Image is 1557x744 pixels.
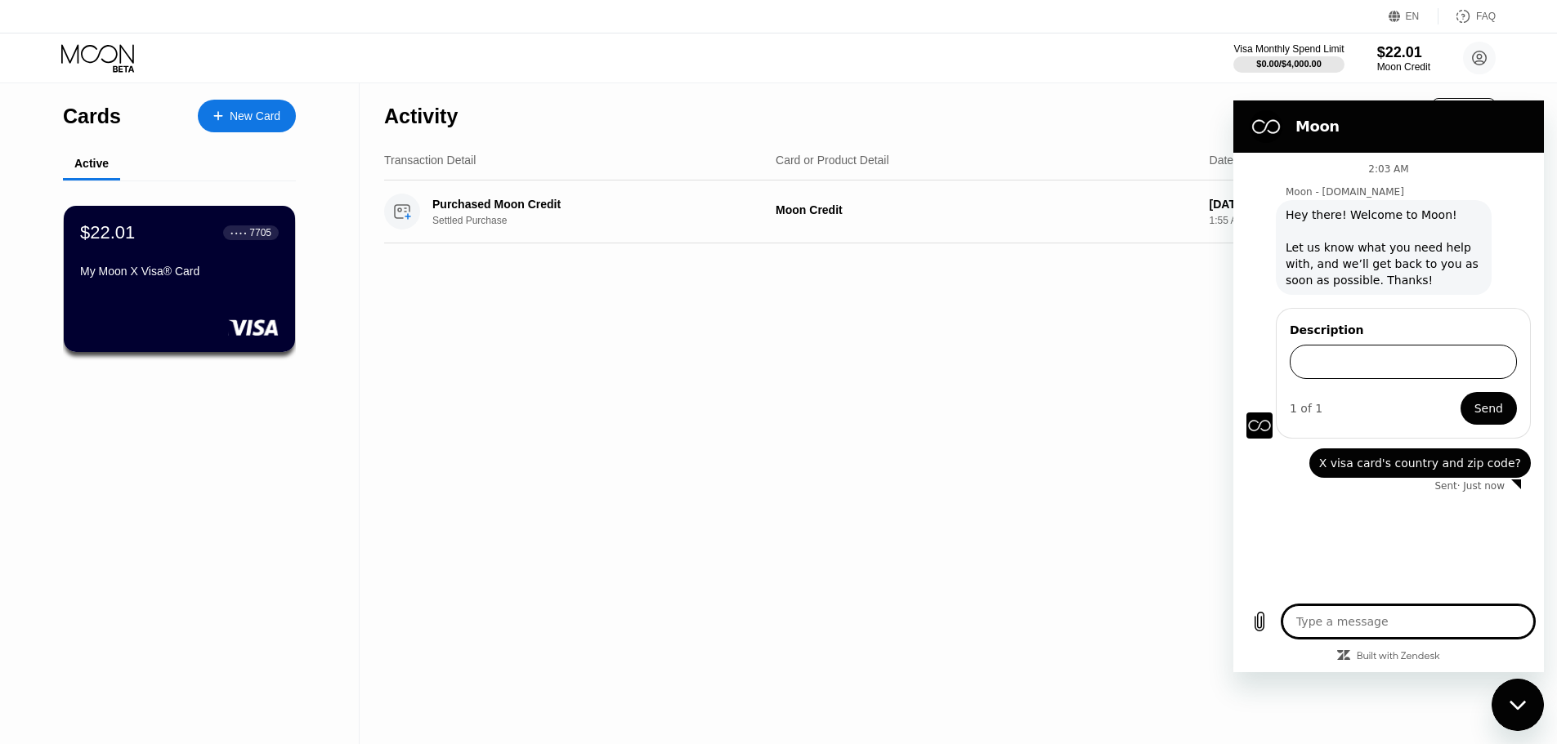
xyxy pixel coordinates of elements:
[80,222,135,243] div: $22.01
[1233,100,1544,672] iframe: Messaging window
[63,105,121,128] div: Cards
[1210,215,1378,226] div: 1:55 AM
[432,198,749,211] div: Purchased Moon Credit
[74,157,109,170] div: Active
[64,206,295,352] div: $22.01● ● ● ●7705My Moon X Visa® Card
[249,227,271,238] div: 7705
[80,265,279,278] div: My Moon X Visa® Card
[1476,11,1496,22] div: FAQ
[776,203,1197,216] div: Moon Credit
[1210,154,1273,167] div: Date & Time
[1377,44,1430,73] div: $22.01Moon Credit
[1406,11,1420,22] div: EN
[1256,59,1322,69] div: $0.00 / $4,000.00
[1438,8,1496,25] div: FAQ
[230,230,247,235] div: ● ● ● ●
[1432,98,1496,126] div: Export
[1377,44,1430,61] div: $22.01
[1389,8,1438,25] div: EN
[776,154,889,167] div: Card or Product Detail
[1492,679,1544,731] iframe: Button to launch messaging window, conversation in progress
[198,100,296,132] div: New Card
[384,180,1496,243] div: Purchased Moon CreditSettled PurchaseMoon Credit[DATE]1:55 AM$22.01
[384,105,458,128] div: Activity
[1233,43,1344,73] div: Visa Monthly Spend Limit$0.00/$4,000.00
[1233,43,1344,55] div: Visa Monthly Spend Limit
[1377,61,1430,73] div: Moon Credit
[384,154,476,167] div: Transaction Detail
[432,215,773,226] div: Settled Purchase
[230,109,280,123] div: New Card
[1210,198,1378,211] div: [DATE]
